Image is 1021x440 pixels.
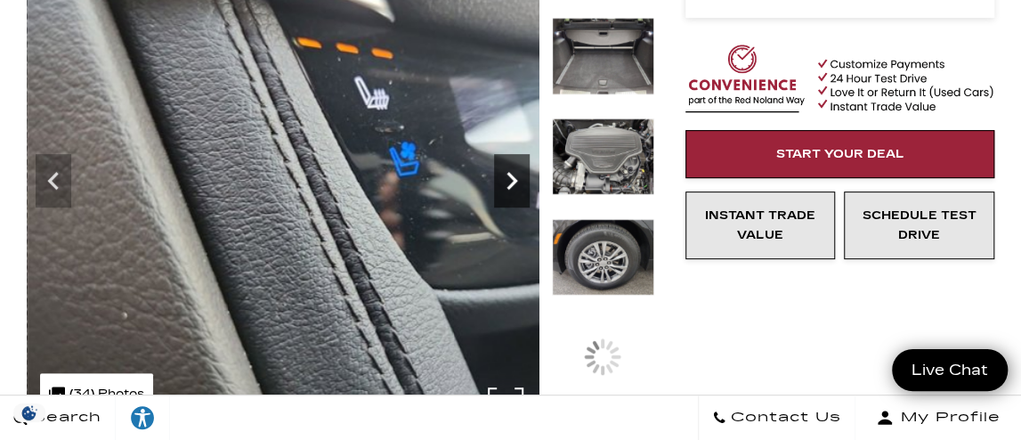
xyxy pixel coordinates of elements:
a: Start Your Deal [685,130,994,178]
button: Open user profile menu [855,395,1021,440]
span: Live Chat [903,360,997,380]
span: Instant Trade Value [705,208,815,242]
span: My Profile [894,405,1001,430]
div: Next [494,154,530,208]
img: Certified Used 2022 Stellar Black Metallic Cadillac Premium Luxury image 30 [552,118,654,196]
a: Explore your accessibility options [116,395,170,440]
a: Instant Trade Value [685,191,836,259]
a: Schedule Test Drive [844,191,994,259]
img: Certified Used 2022 Stellar Black Metallic Cadillac Premium Luxury image 29 [552,18,654,95]
a: Live Chat [892,349,1008,391]
a: Contact Us [698,395,855,440]
span: Schedule Test Drive [863,208,976,242]
img: Certified Used 2022 Stellar Black Metallic Cadillac Premium Luxury image 31 [552,218,654,296]
section: Click to Open Cookie Consent Modal [9,403,50,422]
span: Search [28,405,101,430]
span: Start Your Deal [775,147,904,161]
div: Explore your accessibility options [116,404,169,431]
span: Contact Us [726,405,841,430]
img: Opt-Out Icon [9,403,50,422]
div: Previous [36,154,71,208]
div: (34) Photos [40,373,153,416]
